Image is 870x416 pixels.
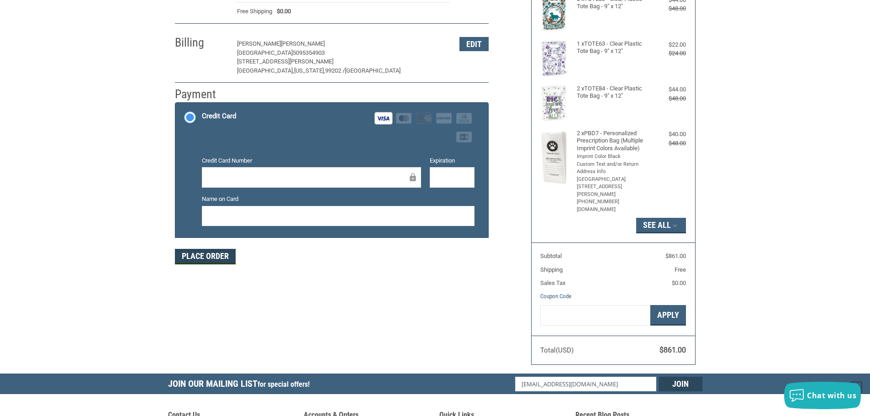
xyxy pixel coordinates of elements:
[272,7,291,16] span: $0.00
[784,382,861,409] button: Chat with us
[577,130,648,152] h4: 2 x PBD7 - Personalized Prescription Bag (Multiple Imprint Colors Available)
[649,40,686,49] div: $22.00
[540,279,565,286] span: Sales Tax
[649,4,686,13] div: $48.00
[540,253,562,259] span: Subtotal
[175,249,236,264] button: Place Order
[649,130,686,139] div: $40.00
[237,49,293,56] span: [GEOGRAPHIC_DATA]
[807,390,856,400] span: Chat with us
[577,153,648,161] li: Imprint Color Black
[430,156,475,165] label: Expiration
[258,380,310,389] span: for special offers!
[294,67,325,74] span: [US_STATE],
[649,85,686,94] div: $44.00
[540,305,650,326] input: Gift Certificate or Coupon Code
[345,67,401,74] span: [GEOGRAPHIC_DATA]
[577,85,648,100] h4: 2 x TOTE84 - Clear Plastic Tote Bag - 9" x 12"
[540,293,571,300] a: Coupon Code
[515,377,656,391] input: Email
[237,67,294,74] span: [GEOGRAPHIC_DATA],
[293,49,325,56] span: 5095354903
[649,94,686,103] div: $48.00
[202,109,236,124] div: Credit Card
[659,377,702,391] input: Join
[649,49,686,58] div: $24.00
[675,266,686,273] span: Free
[175,87,228,102] h2: Payment
[650,305,686,326] button: Apply
[459,37,489,51] button: Edit
[237,40,281,47] span: [PERSON_NAME]
[175,35,228,50] h2: Billing
[202,195,475,204] label: Name on Card
[636,218,686,233] button: See All
[659,346,686,354] span: $861.00
[672,279,686,286] span: $0.00
[237,58,333,65] span: [STREET_ADDRESS][PERSON_NAME]
[540,266,563,273] span: Shipping
[577,161,648,214] li: Custom Text and/or Return Address Info [GEOGRAPHIC_DATA] [STREET_ADDRESS][PERSON_NAME] [PHONE_NUM...
[202,156,421,165] label: Credit Card Number
[168,374,314,397] h5: Join Our Mailing List
[577,40,648,55] h4: 1 x TOTE63 - Clear Plastic Tote Bag - 9" x 12"
[325,67,345,74] span: 99202 /
[649,139,686,148] div: $48.00
[540,346,574,354] span: Total (USD)
[665,253,686,259] span: $861.00
[237,7,272,16] span: Free Shipping
[281,40,325,47] span: [PERSON_NAME]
